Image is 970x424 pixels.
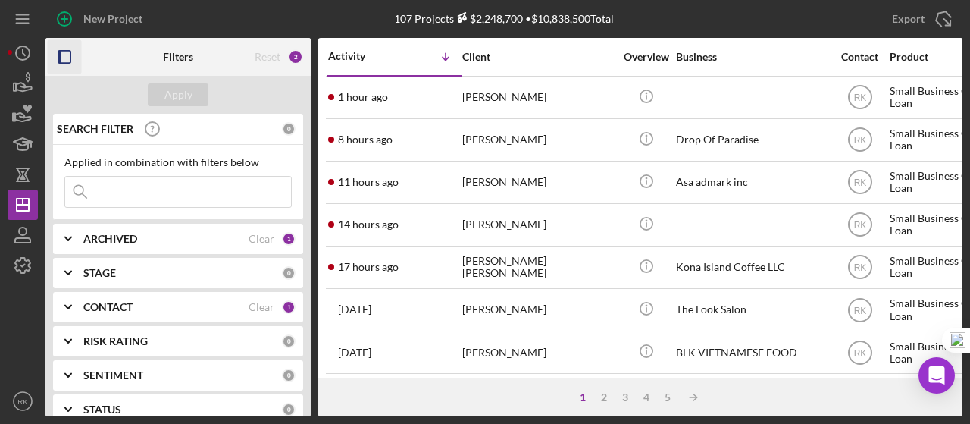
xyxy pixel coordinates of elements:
div: [PERSON_NAME] [462,375,614,415]
div: Client [462,51,614,63]
time: 2025-09-30 15:06 [338,91,388,103]
div: 0 [282,369,296,382]
text: RK [853,220,866,231]
div: [PERSON_NAME] [462,77,614,118]
div: The Look Salon [676,290,828,330]
b: SENTIMENT [83,369,143,382]
div: 5 [657,391,678,404]
time: 2025-08-26 01:51 [338,347,371,359]
div: Business [676,51,828,63]
text: RK [853,262,866,273]
time: 2025-09-30 05:28 [338,176,399,188]
b: CONTACT [83,301,133,313]
div: Buttercream Bliss [676,375,828,415]
div: 2 [593,391,615,404]
text: RK [853,305,866,316]
div: Export [892,4,925,34]
button: New Project [45,4,158,34]
div: [PERSON_NAME] [PERSON_NAME] [462,247,614,287]
b: ARCHIVED [83,233,137,245]
div: 4 [636,391,657,404]
div: 3 [615,391,636,404]
text: RK [853,347,866,358]
div: Contact [831,51,888,63]
div: [PERSON_NAME] [462,205,614,245]
button: Export [877,4,962,34]
img: one_i.png [950,332,965,348]
b: RISK RATING [83,335,148,347]
div: Kona Island Coffee LLC [676,247,828,287]
div: 0 [282,266,296,280]
text: RK [853,135,866,146]
div: 0 [282,334,296,348]
div: New Project [83,4,142,34]
div: 1 [572,391,593,404]
div: Apply [164,83,192,106]
div: [PERSON_NAME] [462,120,614,160]
time: 2025-08-28 19:20 [338,303,371,316]
text: RK [853,93,866,103]
div: 107 Projects • $10,838,500 Total [394,12,614,25]
text: RK [17,397,28,406]
div: Applied in combination with filters below [64,156,292,168]
div: Asa admark inc [676,162,828,203]
div: 1 [282,300,296,314]
div: 2 [288,49,303,64]
div: [PERSON_NAME] [462,162,614,203]
b: STATUS [83,404,121,416]
time: 2025-09-30 08:48 [338,133,393,146]
text: RK [853,177,866,188]
div: [PERSON_NAME] [462,290,614,330]
div: Open Intercom Messenger [918,357,955,394]
time: 2025-09-30 02:38 [338,218,399,231]
div: Clear [249,301,274,313]
div: 0 [282,122,296,136]
div: 1 [282,232,296,246]
b: STAGE [83,267,116,279]
time: 2025-09-29 23:32 [338,261,399,273]
div: Reset [255,51,280,63]
div: BLK VIETNAMESE FOOD [676,332,828,372]
button: Apply [148,83,208,106]
div: Drop Of Paradise [676,120,828,160]
b: Filters [163,51,193,63]
button: RK [8,386,38,416]
div: Clear [249,233,274,245]
div: [PERSON_NAME] [462,332,614,372]
div: 0 [282,403,296,416]
div: Activity [328,50,395,62]
div: $2,248,700 [454,12,523,25]
div: Overview [618,51,674,63]
b: SEARCH FILTER [57,123,133,135]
